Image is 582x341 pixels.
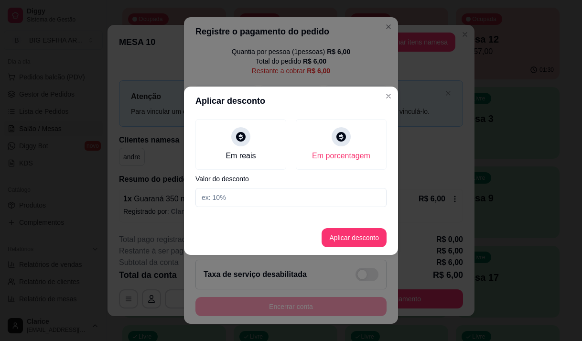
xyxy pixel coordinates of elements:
header: Aplicar desconto [184,87,398,115]
label: Valor do desconto [195,176,387,182]
button: Aplicar desconto [322,228,387,247]
div: Em porcentagem [312,150,370,162]
input: Valor do desconto (%) [195,188,387,207]
button: Close [381,88,396,104]
div: Em reais [226,150,256,162]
